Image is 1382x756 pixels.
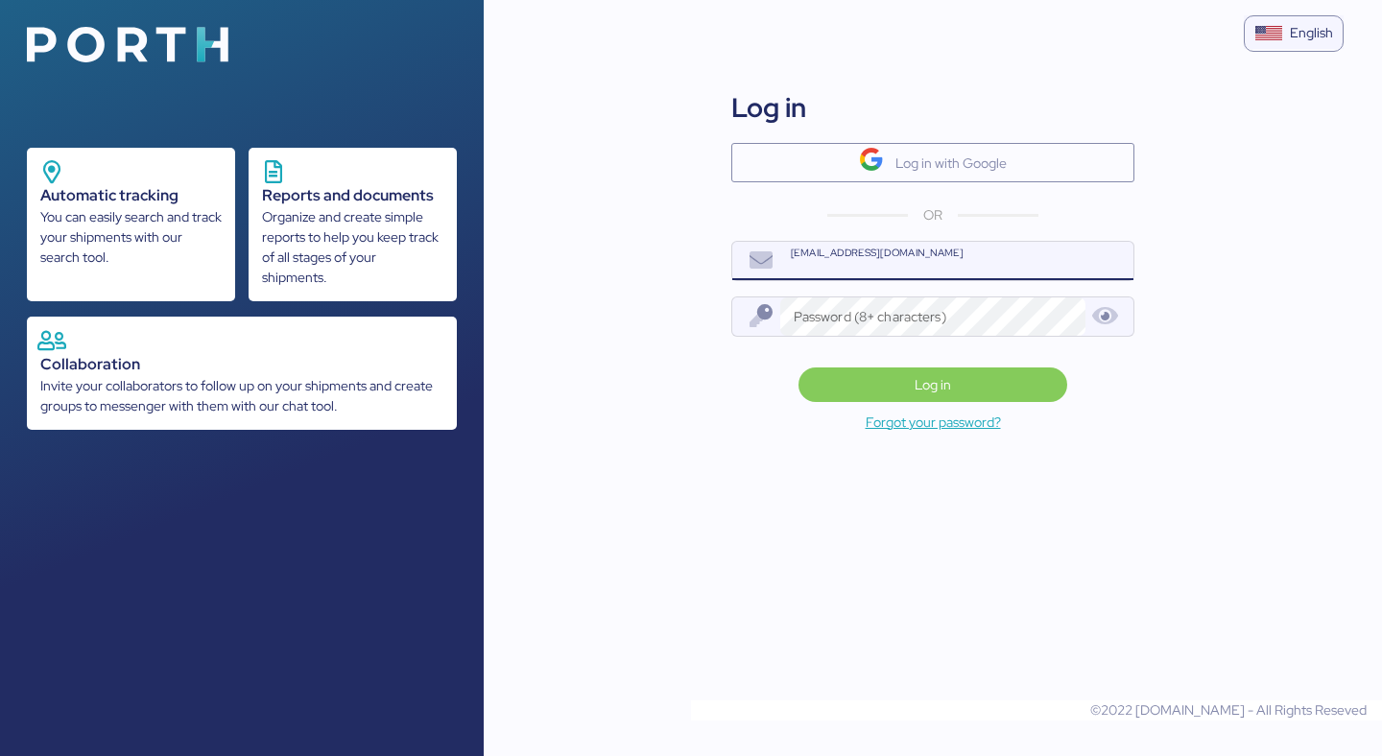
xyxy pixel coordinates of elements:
div: Collaboration [40,353,443,376]
span: OR [923,205,942,225]
div: English [1290,23,1333,43]
div: Reports and documents [262,184,443,207]
button: Log in [798,367,1068,402]
span: Log in [915,373,951,396]
div: Automatic tracking [40,184,222,207]
input: name@company.com [780,242,1133,280]
input: Password (8+ characters) [780,297,1086,336]
div: Log in with Google [895,152,1007,175]
a: Forgot your password? [484,411,1382,434]
div: You can easily search and track your shipments with our search tool. [40,207,222,268]
div: Invite your collaborators to follow up on your shipments and create groups to messenger with them... [40,376,443,416]
div: Log in [731,87,806,128]
div: Organize and create simple reports to help you keep track of all stages of your shipments. [262,207,443,288]
button: Log in with Google [731,143,1134,182]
